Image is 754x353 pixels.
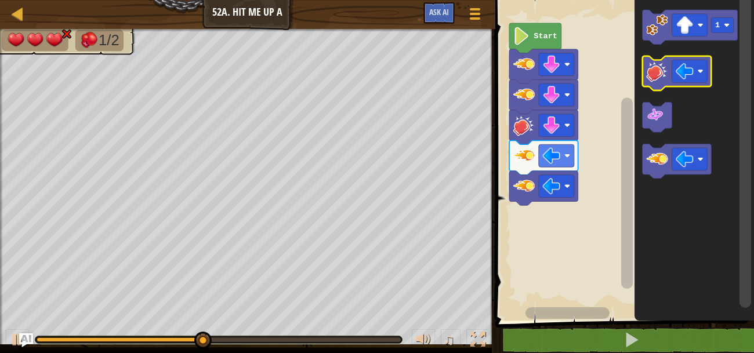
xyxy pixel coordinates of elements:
button: Ask AI [19,333,33,347]
text: 1 [715,21,720,30]
span: Ask AI [429,6,449,17]
span: ♫ [443,331,455,348]
button: Adjust volume [412,329,435,353]
button: Ctrl + P: Play [6,329,29,353]
span: 1/2 [99,32,119,49]
li: Defeat the enemies. [75,30,124,51]
button: Ask AI [423,2,455,24]
button: ♫ [441,329,461,353]
li: Your hero must survive. [2,30,68,51]
button: Show game menu [461,2,490,30]
button: Toggle fullscreen [466,329,490,353]
text: Start [534,32,557,41]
